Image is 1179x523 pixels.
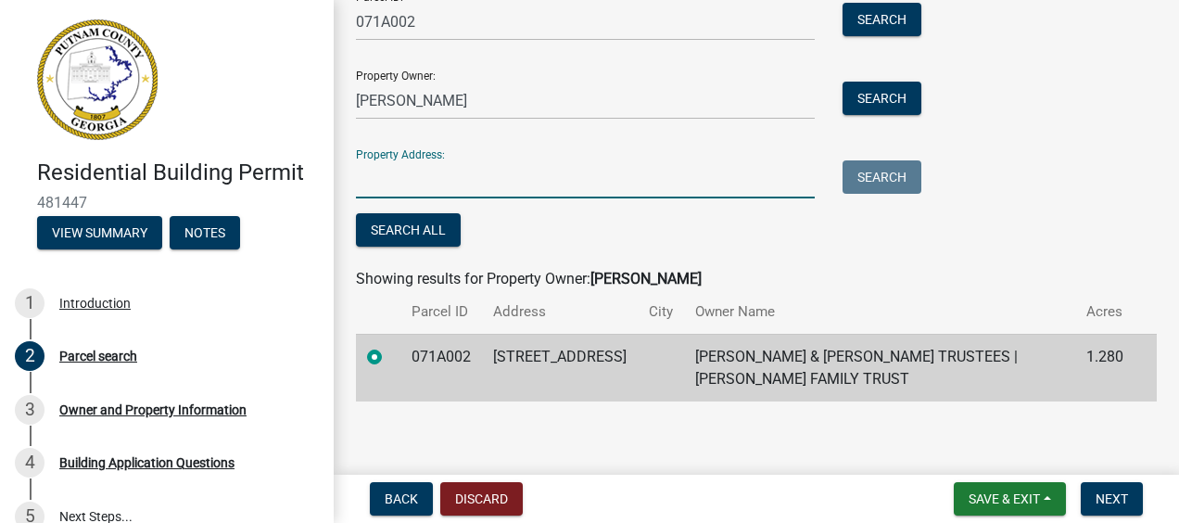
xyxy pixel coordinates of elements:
[843,82,921,115] button: Search
[59,350,137,363] div: Parcel search
[482,334,638,402] td: [STREET_ADDRESS]
[843,160,921,194] button: Search
[15,288,44,318] div: 1
[15,395,44,425] div: 3
[843,3,921,36] button: Search
[385,491,418,506] span: Back
[37,19,158,140] img: Putnam County, Georgia
[400,290,482,334] th: Parcel ID
[59,297,131,310] div: Introduction
[15,448,44,478] div: 4
[59,456,235,469] div: Building Application Questions
[440,482,523,516] button: Discard
[1075,290,1135,334] th: Acres
[370,482,433,516] button: Back
[37,226,162,241] wm-modal-confirm: Summary
[482,290,638,334] th: Address
[1096,491,1128,506] span: Next
[969,491,1040,506] span: Save & Exit
[590,270,702,287] strong: [PERSON_NAME]
[638,290,684,334] th: City
[15,341,44,371] div: 2
[170,226,240,241] wm-modal-confirm: Notes
[170,216,240,249] button: Notes
[37,216,162,249] button: View Summary
[684,290,1075,334] th: Owner Name
[400,334,482,402] td: 071A002
[356,268,1157,290] div: Showing results for Property Owner:
[1081,482,1143,516] button: Next
[37,159,319,186] h4: Residential Building Permit
[954,482,1066,516] button: Save & Exit
[1075,334,1135,402] td: 1.280
[37,194,297,211] span: 481447
[59,403,247,416] div: Owner and Property Information
[684,334,1075,402] td: [PERSON_NAME] & [PERSON_NAME] TRUSTEES | [PERSON_NAME] FAMILY TRUST
[356,213,461,247] button: Search All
